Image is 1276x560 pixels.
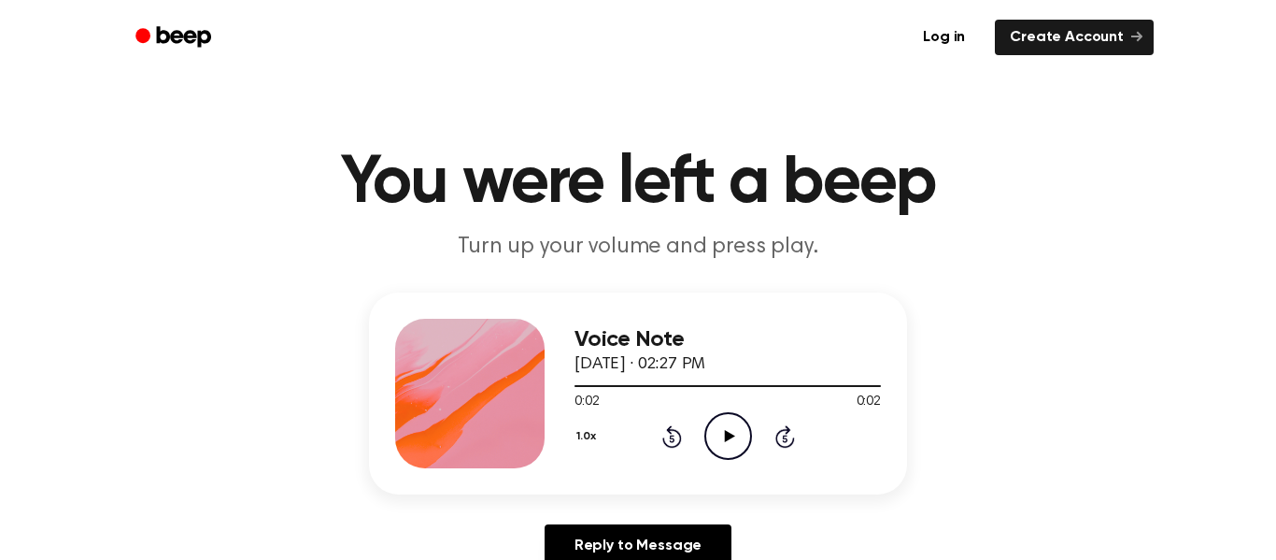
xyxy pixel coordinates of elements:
span: 0:02 [857,393,881,412]
span: 0:02 [574,393,599,412]
a: Create Account [995,20,1154,55]
a: Beep [122,20,228,56]
p: Turn up your volume and press play. [279,232,997,263]
h1: You were left a beep [160,150,1116,217]
button: 1.0x [574,421,603,452]
span: [DATE] · 02:27 PM [574,356,705,373]
a: Log in [904,16,984,59]
h3: Voice Note [574,327,881,352]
